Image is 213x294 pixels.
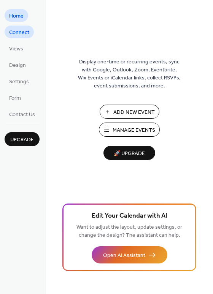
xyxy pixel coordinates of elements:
span: Want to adjust the layout, update settings, or change the design? The assistant can help. [76,222,182,241]
a: Views [5,42,28,55]
a: Form [5,91,25,104]
span: Settings [9,78,29,86]
button: Open AI Assistant [92,246,167,263]
a: Settings [5,75,33,87]
button: Manage Events [99,123,160,137]
span: Connect [9,29,29,37]
button: Upgrade [5,132,40,146]
button: Add New Event [100,105,159,119]
span: Contact Us [9,111,35,119]
span: Display one-time or recurring events, sync with Google, Outlook, Zoom, Eventbrite, Wix Events or ... [78,58,181,90]
a: Contact Us [5,108,40,120]
span: Manage Events [113,126,155,134]
span: Home [9,12,24,20]
span: Upgrade [10,136,34,144]
a: Home [5,9,28,22]
span: 🚀 Upgrade [108,149,151,159]
span: Edit Your Calendar with AI [92,211,167,221]
button: 🚀 Upgrade [103,146,155,160]
span: Add New Event [113,108,155,116]
span: Views [9,45,23,53]
span: Design [9,61,26,69]
span: Open AI Assistant [103,252,145,260]
a: Design [5,58,30,71]
a: Connect [5,26,34,38]
span: Form [9,94,21,102]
